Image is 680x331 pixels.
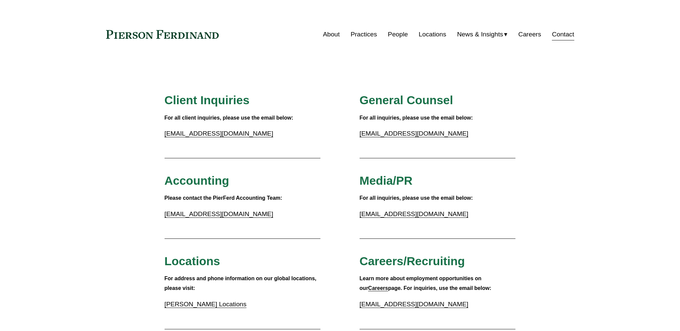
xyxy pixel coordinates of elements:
span: Accounting [165,174,229,187]
a: [EMAIL_ADDRESS][DOMAIN_NAME] [360,301,468,308]
a: [EMAIL_ADDRESS][DOMAIN_NAME] [165,210,273,217]
a: About [323,28,339,41]
strong: For all client inquiries, please use the email below: [165,115,293,121]
a: Careers [518,28,541,41]
span: Client Inquiries [165,94,250,107]
span: General Counsel [360,94,453,107]
a: People [388,28,408,41]
a: [EMAIL_ADDRESS][DOMAIN_NAME] [165,130,273,137]
a: Locations [419,28,446,41]
span: Locations [165,255,220,268]
a: [EMAIL_ADDRESS][DOMAIN_NAME] [360,210,468,217]
strong: Please contact the PierFerd Accounting Team: [165,195,282,201]
span: News & Insights [457,29,503,40]
strong: page. For inquiries, use the email below: [388,285,491,291]
a: [PERSON_NAME] Locations [165,301,247,308]
a: [EMAIL_ADDRESS][DOMAIN_NAME] [360,130,468,137]
a: folder dropdown [457,28,508,41]
strong: For address and phone information on our global locations, please visit: [165,276,318,291]
span: Media/PR [360,174,412,187]
a: Careers [368,285,388,291]
strong: Learn more about employment opportunities on our [360,276,483,291]
a: Practices [351,28,377,41]
strong: For all inquiries, please use the email below: [360,115,473,121]
a: Contact [552,28,574,41]
strong: For all inquiries, please use the email below: [360,195,473,201]
span: Careers/Recruiting [360,255,465,268]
